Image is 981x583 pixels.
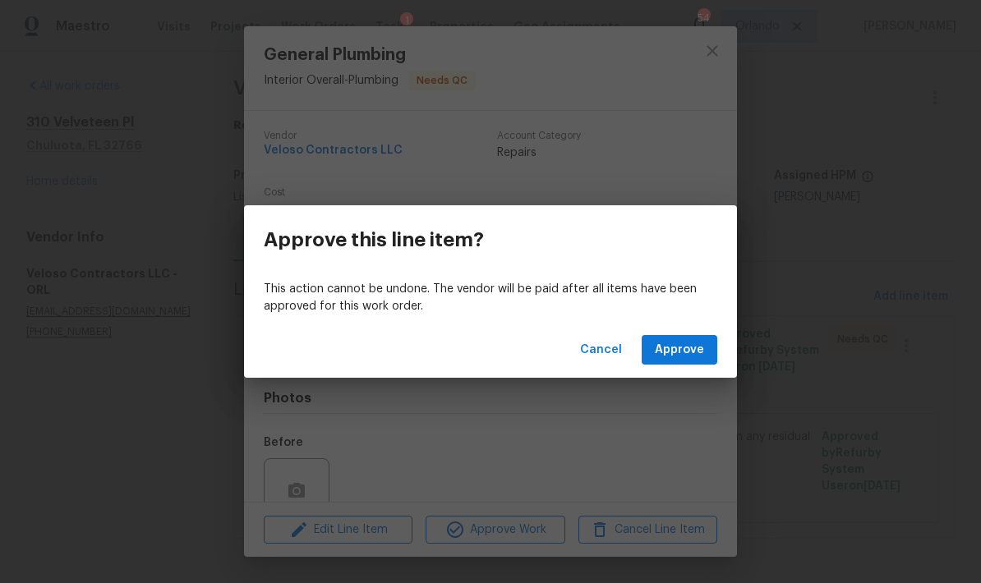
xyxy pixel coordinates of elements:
span: Approve [655,340,704,360]
button: Cancel [573,335,629,365]
button: Approve [642,335,717,365]
p: This action cannot be undone. The vendor will be paid after all items have been approved for this... [264,281,717,315]
h3: Approve this line item? [264,228,484,251]
span: Cancel [580,340,622,360]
